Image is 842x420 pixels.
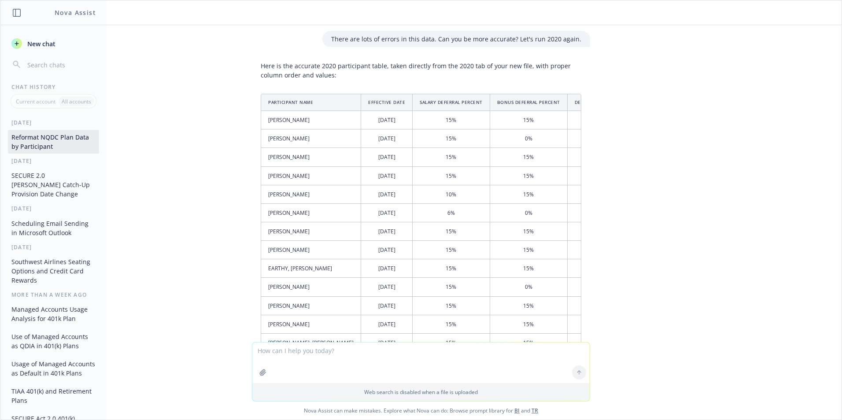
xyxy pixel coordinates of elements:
td: [DATE] [361,333,413,352]
td: [DATE] [361,222,413,240]
div: [DATE] [1,157,106,165]
td: Yes [567,333,670,352]
td: 15% [490,315,567,333]
td: 15% [490,241,567,259]
td: 15% [413,278,490,296]
td: 10% [413,185,490,203]
button: TIAA 401(k) and Retirement Plans [8,384,99,408]
td: 15% [413,166,490,185]
td: Yes [567,296,670,315]
td: 15% [490,166,567,185]
td: [PERSON_NAME] [261,241,361,259]
button: Scheduling Email Sending in Microsoft Outlook [8,216,99,240]
td: [PERSON_NAME] [261,222,361,240]
h1: Nova Assist [55,8,96,17]
div: Chat History [1,83,106,91]
td: [DATE] [361,166,413,185]
td: 15% [413,222,490,240]
button: Managed Accounts Usage Analysis for 401k Plan [8,302,99,326]
td: 15% [490,296,567,315]
th: Bonus Deferral Percent [490,94,567,111]
button: New chat [8,36,99,52]
p: Here is the accurate 2020 participant table, taken directly from the 2020 tab of your new file, w... [261,61,581,80]
td: [PERSON_NAME] [261,278,361,296]
button: Usage of Managed Accounts as Default in 401k Plans [8,357,99,380]
td: [PERSON_NAME] [261,129,361,148]
td: [PERSON_NAME] [261,166,361,185]
td: Yes [567,111,670,129]
td: [DATE] [361,203,413,222]
td: 15% [490,333,567,352]
td: [PERSON_NAME] [261,111,361,129]
a: BI [514,407,520,414]
td: [DATE] [361,129,413,148]
td: 15% [413,259,490,278]
p: There are lots of errors in this data. Can you be more accurate? Let's run 2020 again. [331,34,581,44]
td: [DATE] [361,241,413,259]
th: Participant Name [261,94,361,111]
td: Yes [567,315,670,333]
td: 15% [490,148,567,166]
td: 15% [490,222,567,240]
p: Current account [16,98,55,105]
span: Nova Assist can make mistakes. Explore what Nova can do: Browse prompt library for and [4,402,838,420]
td: 15% [490,111,567,129]
p: Web search is disabled when a file is uploaded [258,388,584,396]
div: [DATE] [1,243,106,251]
td: Yes [567,241,670,259]
input: Search chats [26,59,96,71]
td: Yes [567,185,670,203]
td: 0% [490,129,567,148]
td: [DATE] [361,278,413,296]
td: [DATE] [361,259,413,278]
td: 15% [490,185,567,203]
td: 6% [413,203,490,222]
button: Reformat NQDC Plan Data by Participant [8,130,99,154]
td: 0% [490,203,567,222]
div: More than a week ago [1,291,106,298]
td: [DATE] [361,185,413,203]
td: Yes [567,148,670,166]
td: [PERSON_NAME] [261,296,361,315]
td: 15% [413,129,490,148]
td: [PERSON_NAME] [261,148,361,166]
td: 15% [413,148,490,166]
button: SECURE 2.0 [PERSON_NAME] Catch-Up Provision Date Change [8,168,99,201]
td: 15% [413,241,490,259]
td: [DATE] [361,111,413,129]
td: Yes [567,203,670,222]
td: [PERSON_NAME] [261,185,361,203]
td: [DATE] [361,315,413,333]
td: [DATE] [361,296,413,315]
td: Yes [567,166,670,185]
td: 15% [413,333,490,352]
a: TR [532,407,538,414]
th: Salary Deferral Percent [413,94,490,111]
span: New chat [26,39,55,48]
td: 15% [413,315,490,333]
td: Yes [567,222,670,240]
td: Yes [567,129,670,148]
td: [PERSON_NAME], [PERSON_NAME] [261,333,361,352]
div: [DATE] [1,119,106,126]
td: Yes [567,259,670,278]
td: 15% [413,296,490,315]
p: All accounts [62,98,91,105]
td: 15% [413,111,490,129]
button: Southwest Airlines Seating Options and Credit Card Rewards [8,254,99,287]
td: [PERSON_NAME] [261,203,361,222]
td: 15% [490,259,567,278]
td: EARTHY, [PERSON_NAME] [261,259,361,278]
td: 0% [490,278,567,296]
th: Deferred at least one of the two [567,94,670,111]
td: [DATE] [361,148,413,166]
th: Effective Date [361,94,413,111]
button: Use of Managed Accounts as QDIA in 401(k) Plans [8,329,99,353]
td: [PERSON_NAME] [261,315,361,333]
td: Yes [567,278,670,296]
div: [DATE] [1,205,106,212]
